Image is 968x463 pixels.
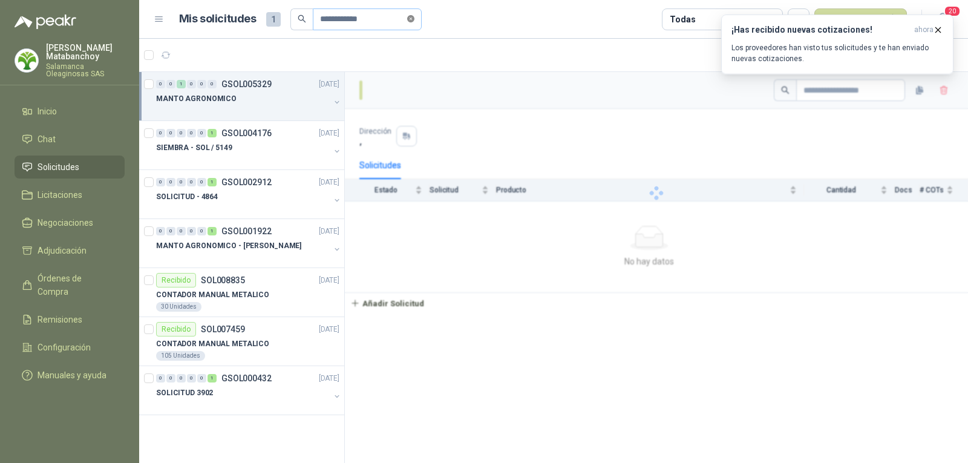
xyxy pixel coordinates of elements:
[914,25,934,35] span: ahora
[156,240,301,252] p: MANTO AGRONOMICO - [PERSON_NAME]
[731,42,943,64] p: Los proveedores han visto tus solicitudes y te han enviado nuevas cotizaciones.
[208,129,217,137] div: 1
[208,80,217,88] div: 0
[15,211,125,234] a: Negociaciones
[156,289,269,301] p: CONTADOR MANUAL METALICO
[187,178,196,186] div: 0
[177,227,186,235] div: 0
[156,93,237,105] p: MANTO AGRONOMICO
[166,178,175,186] div: 0
[319,373,339,384] p: [DATE]
[156,371,342,410] a: 0 0 0 0 0 1 GSOL000432[DATE] SOLICITUD 3902
[15,336,125,359] a: Configuración
[38,216,93,229] span: Negociaciones
[15,49,38,72] img: Company Logo
[156,302,201,312] div: 30 Unidades
[319,79,339,90] p: [DATE]
[156,338,269,350] p: CONTADOR MANUAL METALICO
[38,369,106,382] span: Manuales y ayuda
[156,178,165,186] div: 0
[156,374,165,383] div: 0
[221,80,272,88] p: GSOL005329
[166,227,175,235] div: 0
[156,77,342,116] a: 0 0 1 0 0 0 GSOL005329[DATE] MANTO AGRONOMICO
[38,133,56,146] span: Chat
[15,156,125,179] a: Solicitudes
[156,175,342,214] a: 0 0 0 0 0 1 GSOL002912[DATE] SOLICITUD - 4864
[156,80,165,88] div: 0
[721,15,953,74] button: ¡Has recibido nuevas cotizaciones!ahora Los proveedores han visto tus solicitudes y te han enviad...
[38,188,82,202] span: Licitaciones
[670,13,695,26] div: Todas
[15,183,125,206] a: Licitaciones
[319,324,339,335] p: [DATE]
[156,126,342,165] a: 0 0 0 0 0 1 GSOL004176[DATE] SIEMBRA - SOL / 5149
[201,325,245,333] p: SOL007459
[319,177,339,188] p: [DATE]
[197,178,206,186] div: 0
[319,128,339,139] p: [DATE]
[731,25,909,35] h3: ¡Has recibido nuevas cotizaciones!
[407,13,414,25] span: close-circle
[166,80,175,88] div: 0
[208,374,217,383] div: 1
[38,341,91,354] span: Configuración
[38,160,79,174] span: Solicitudes
[15,308,125,331] a: Remisiones
[187,129,196,137] div: 0
[221,227,272,235] p: GSOL001922
[38,105,57,118] span: Inicio
[266,12,281,27] span: 1
[15,100,125,123] a: Inicio
[221,374,272,383] p: GSOL000432
[156,191,218,203] p: SOLICITUD - 4864
[156,322,196,337] div: Recibido
[156,387,213,399] p: SOLICITUD 3902
[221,129,272,137] p: GSOL004176
[197,374,206,383] div: 0
[197,80,206,88] div: 0
[177,178,186,186] div: 0
[46,63,125,77] p: Salamanca Oleaginosas SAS
[38,272,113,298] span: Órdenes de Compra
[187,227,196,235] div: 0
[177,374,186,383] div: 0
[187,80,196,88] div: 0
[15,15,76,29] img: Logo peakr
[177,80,186,88] div: 1
[15,239,125,262] a: Adjudicación
[814,8,907,30] button: Nueva solicitud
[187,374,196,383] div: 0
[298,15,306,23] span: search
[38,244,87,257] span: Adjudicación
[166,374,175,383] div: 0
[15,128,125,151] a: Chat
[197,227,206,235] div: 0
[46,44,125,61] p: [PERSON_NAME] Matabanchoy
[319,275,339,286] p: [DATE]
[208,227,217,235] div: 1
[177,129,186,137] div: 0
[139,268,344,317] a: RecibidoSOL008835[DATE] CONTADOR MANUAL METALICO30 Unidades
[15,267,125,303] a: Órdenes de Compra
[38,313,82,326] span: Remisiones
[166,129,175,137] div: 0
[208,178,217,186] div: 1
[932,8,953,30] button: 20
[319,226,339,237] p: [DATE]
[156,351,205,361] div: 105 Unidades
[156,227,165,235] div: 0
[139,317,344,366] a: RecibidoSOL007459[DATE] CONTADOR MANUAL METALICO105 Unidades
[156,129,165,137] div: 0
[15,364,125,387] a: Manuales y ayuda
[179,10,257,28] h1: Mis solicitudes
[407,15,414,22] span: close-circle
[944,5,961,17] span: 20
[156,273,196,287] div: Recibido
[201,276,245,284] p: SOL008835
[156,224,342,263] a: 0 0 0 0 0 1 GSOL001922[DATE] MANTO AGRONOMICO - [PERSON_NAME]
[221,178,272,186] p: GSOL002912
[197,129,206,137] div: 0
[156,142,232,154] p: SIEMBRA - SOL / 5149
